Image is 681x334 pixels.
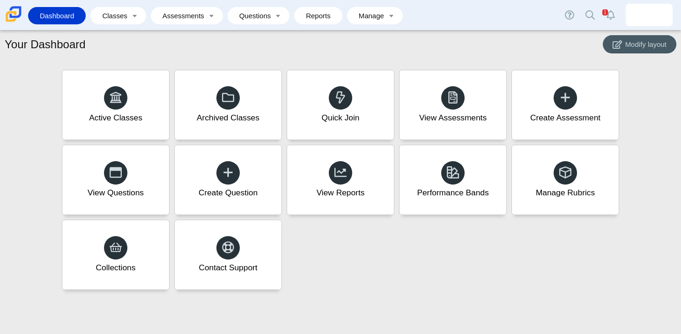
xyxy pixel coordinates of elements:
a: Toggle expanded [272,7,285,24]
a: Active Classes [62,70,170,140]
h1: Your Dashboard [5,37,86,52]
div: Create Assessment [530,112,600,124]
img: Carmen School of Science & Technology [4,4,23,24]
a: Collections [62,220,170,290]
div: Contact Support [199,262,257,274]
a: Toggle expanded [385,7,398,24]
a: Performance Bands [399,145,507,215]
a: Questions [232,7,272,24]
a: melissa.diaz.fdyIms [626,4,673,26]
span: Modify layout [625,40,666,48]
a: Archived Classes [174,70,282,140]
div: Collections [96,262,136,274]
a: Manage [352,7,385,24]
a: View Assessments [399,70,507,140]
a: Toggle expanded [205,7,218,24]
a: View Reports [287,145,394,215]
a: Classes [95,7,128,24]
button: Modify layout [603,35,676,53]
div: Manage Rubrics [536,187,595,199]
a: Reports [299,7,338,24]
div: Quick Join [322,112,360,124]
a: Carmen School of Science & Technology [4,17,23,25]
a: Alerts [600,5,621,25]
div: Active Classes [89,112,142,124]
a: Toggle expanded [128,7,141,24]
a: Manage Rubrics [511,145,619,215]
img: melissa.diaz.fdyIms [642,7,657,22]
a: Dashboard [33,7,81,24]
a: Assessments [155,7,205,24]
div: View Assessments [419,112,487,124]
a: Create Assessment [511,70,619,140]
a: Create Question [174,145,282,215]
a: View Questions [62,145,170,215]
div: Archived Classes [197,112,259,124]
div: Create Question [199,187,258,199]
a: Quick Join [287,70,394,140]
a: Contact Support [174,220,282,290]
div: View Reports [317,187,365,199]
div: View Questions [88,187,144,199]
div: Performance Bands [417,187,489,199]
